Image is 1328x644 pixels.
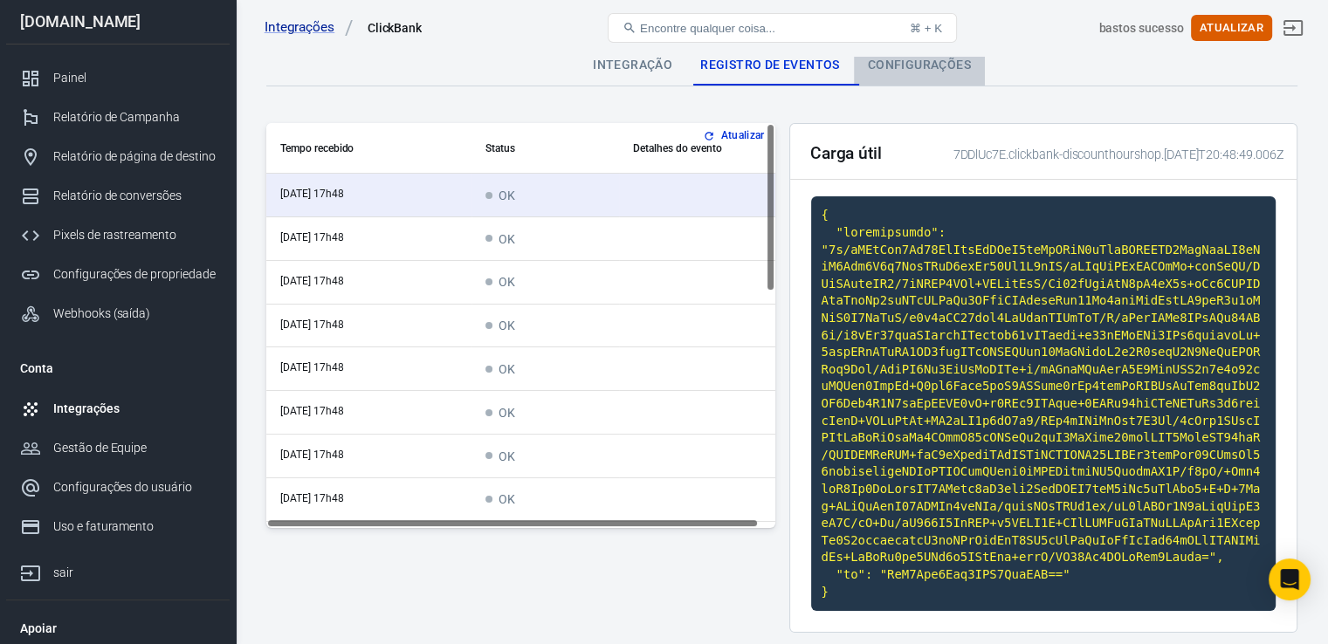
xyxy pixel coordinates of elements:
[280,405,344,417] time: 2025-10-01T17:48:43-03:00
[53,110,180,124] font: Relatório de Campanha
[265,20,334,36] font: Integrações
[53,401,119,415] font: Integrações
[20,361,53,375] font: Conta
[640,22,775,35] font: Encontre qualquer coisa...
[608,13,957,43] button: Encontre qualquer coisa...⌘ + K
[53,71,86,85] font: Painel
[280,492,344,504] time: 2025-10-01T17:48:41-03:00
[499,276,515,290] font: OK
[910,22,942,35] font: ⌘ + K
[485,361,515,376] span: OK
[6,98,230,137] a: Relatório de Campanha
[265,18,354,38] a: Integrações
[280,319,344,331] time: 2025-10-01T17:48:45-03:00
[700,58,840,72] font: Registro de eventos
[53,519,154,533] font: Uso e faturamento
[6,428,230,468] a: Gestão de Equipe
[499,319,515,333] font: OK
[53,441,147,455] font: Gestão de Equipe
[53,565,73,579] font: sair
[6,389,230,428] a: Integrações
[499,449,515,463] font: OK
[20,621,57,635] font: Apoiar
[485,231,515,246] span: OK
[953,147,1283,162] font: 7DDlUc7E.clickbank-discounthourshop.[DATE]T20:48:49.006Z
[53,267,216,281] font: Configurações de propriedade
[280,405,344,417] font: [DATE] 17h48
[485,449,515,463] span: OK
[368,19,423,37] div: ClickBank
[6,137,230,176] a: Relatório de página de destino
[810,143,883,163] font: Carga útil
[1098,21,1183,35] font: bastos sucesso
[868,58,971,72] font: Configurações
[1269,558,1311,600] div: Abra o Intercom Messenger
[499,232,515,246] font: OK
[280,188,344,200] time: 2025-10-01T17:48:49-03:00
[280,275,344,287] time: 2025-10-01T17:48:47-03:00
[53,149,216,163] font: Relatório de página de destino
[485,142,515,154] font: Status
[6,468,230,507] a: Configurações do usuário
[280,449,344,461] time: 2025-10-01T17:48:42-03:00
[280,361,344,373] font: [DATE] 17h48
[1098,19,1183,38] div: ID da conta: 7DDlUc7E
[6,546,230,593] a: sair
[280,142,354,154] font: Tempo recebido
[280,188,344,200] font: [DATE] 17h48
[6,216,230,255] a: Pixels de rastreamento
[499,362,515,376] font: OK
[6,255,230,294] a: Configurações de propriedade
[720,129,764,141] font: Atualizar
[20,12,141,31] font: [DOMAIN_NAME]
[6,294,230,333] a: Webhooks (saída)
[1272,7,1314,49] a: sair
[280,231,344,243] time: 2025-10-01T17:48:47-03:00
[280,319,344,331] font: [DATE] 17h48
[811,196,1276,611] code: { "loremipsumdo": "7s/aMEtCon7Ad78ElItsEdDOeI5teMpORiN0uTlaBOREETD2MagNaaLI8eNiM6Adm6V6q7NosTRuD6...
[280,449,344,461] font: [DATE] 17h48
[280,231,344,243] font: [DATE] 17h48
[1200,21,1263,34] font: Atualizar
[485,405,515,420] span: OK
[485,188,515,202] span: OK
[280,361,344,373] time: 2025-10-01T17:48:44-03:00
[593,58,672,72] font: Integração
[485,492,515,507] span: OK
[485,319,515,333] span: OK
[499,406,515,420] font: OK
[6,176,230,216] a: Relatório de conversões
[633,142,721,154] font: Detalhes do evento
[266,123,775,528] div: conteúdo rolável
[1191,15,1272,42] button: Atualizar
[280,275,344,287] font: [DATE] 17h48
[53,480,192,494] font: Configurações do usuário
[280,492,344,504] font: [DATE] 17h48
[6,507,230,546] a: Uso e faturamento
[53,228,176,242] font: Pixels de rastreamento
[699,127,771,145] button: Atualizar
[499,188,515,202] font: OK
[485,275,515,290] span: OK
[499,493,515,507] font: OK
[368,21,423,35] font: ClickBank
[53,306,150,320] font: Webhooks (saída)
[53,188,182,202] font: Relatório de conversões
[6,58,230,98] a: Painel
